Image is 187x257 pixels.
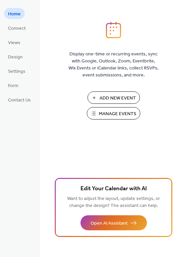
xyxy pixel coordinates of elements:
button: Manage Events [87,107,140,119]
span: Home [8,11,21,18]
a: Contact Us [4,94,35,105]
a: Home [4,8,25,19]
span: Want to adjust the layout, update settings, or change the design? The assistant can help. [67,194,160,210]
span: Manage Events [99,110,136,117]
a: Connect [4,22,30,33]
span: Add New Event [100,95,136,102]
span: Form [8,82,18,89]
span: Design [8,54,23,61]
a: Form [4,80,22,91]
a: Settings [4,65,29,76]
a: Design [4,51,27,62]
span: Display one-time or recurring events, sync with Google, Outlook, Zoom, Eventbrite, Wix Events or ... [68,51,159,79]
span: Open AI Assistant [90,220,128,227]
img: logo_icon.svg [106,22,121,38]
span: Views [8,39,20,46]
span: Edit Your Calendar with AI [80,184,147,194]
a: Views [4,37,24,48]
button: Open AI Assistant [80,215,147,230]
button: Add New Event [87,91,140,104]
span: Contact Us [8,97,31,104]
span: Connect [8,25,26,32]
span: Settings [8,68,25,75]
